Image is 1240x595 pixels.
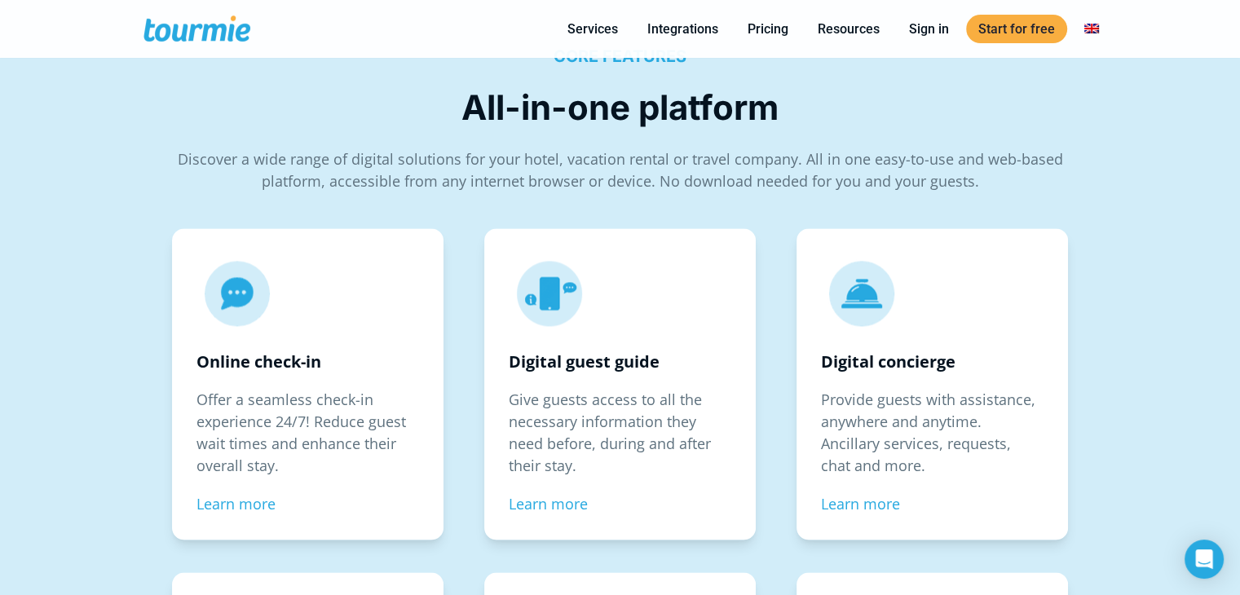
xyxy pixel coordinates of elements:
p: Give guests access to all the necessary information they need before, during and after their stay. [509,389,731,477]
a: Learn more [196,494,276,513]
a: Resources [805,19,892,39]
a: Sign in [897,19,961,39]
a: Learn more [821,494,900,513]
p: Discover a wide range of digital solutions for your hotel, vacation rental or travel company. All... [169,148,1072,192]
p: Offer a seamless check-in experience 24/7! Reduce guest wait times and enhance their overall stay. [196,389,419,477]
a: Integrations [635,19,730,39]
strong: Digital concierge [821,350,955,372]
a: Learn more [509,494,588,513]
strong: Digital guest guide [509,350,660,372]
div: Open Intercom Messenger [1185,540,1224,579]
strong: Online check-in [196,350,321,372]
a: Switch to [1072,19,1111,39]
span: All-in-one platform [461,86,779,128]
a: Start for free [966,15,1067,43]
p: Provide guests with assistance, anywhere and anytime. Ancillary services, requests, chat and more. [821,389,1044,477]
a: Pricing [735,19,801,39]
a: Services [555,19,630,39]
